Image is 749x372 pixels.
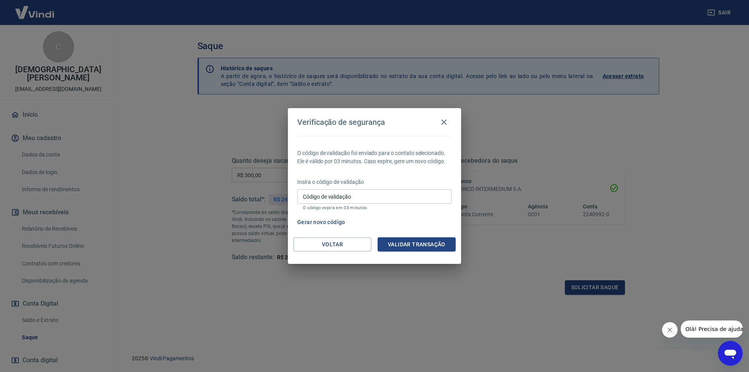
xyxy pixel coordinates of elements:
button: Voltar [293,237,371,252]
iframe: Botão para abrir a janela de mensagens [718,341,743,366]
p: O código de validação foi enviado para o contato selecionado. Ele é válido por 03 minutos. Caso e... [297,149,452,166]
iframe: Mensagem da empresa [681,320,743,338]
p: Insira o código de validação [297,178,452,186]
button: Gerar novo código [294,215,348,230]
button: Validar transação [378,237,456,252]
h4: Verificação de segurança [297,117,385,127]
iframe: Fechar mensagem [662,322,678,338]
span: Olá! Precisa de ajuda? [5,5,66,12]
p: O código expira em 03 minutos. [303,205,446,210]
